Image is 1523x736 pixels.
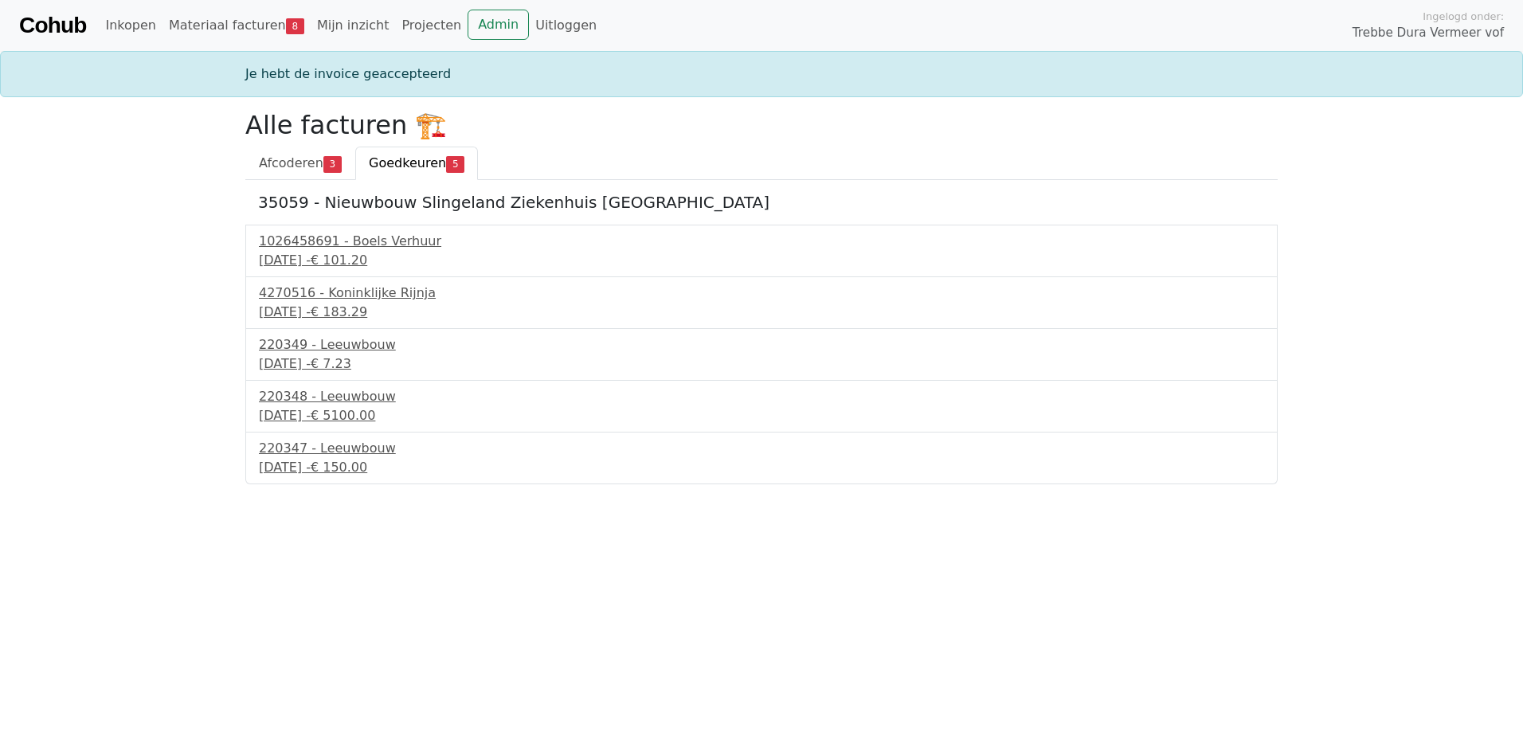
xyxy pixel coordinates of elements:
h2: Alle facturen 🏗️ [245,110,1278,140]
div: 1026458691 - Boels Verhuur [259,232,1264,251]
a: Materiaal facturen8 [162,10,311,41]
span: € 5100.00 [311,408,375,423]
span: € 101.20 [311,253,367,268]
div: [DATE] - [259,406,1264,425]
span: Trebbe Dura Vermeer vof [1353,24,1504,42]
span: 8 [286,18,304,34]
a: 220348 - Leeuwbouw[DATE] -€ 5100.00 [259,387,1264,425]
a: 220349 - Leeuwbouw[DATE] -€ 7.23 [259,335,1264,374]
div: 220347 - Leeuwbouw [259,439,1264,458]
div: 220348 - Leeuwbouw [259,387,1264,406]
div: [DATE] - [259,251,1264,270]
div: [DATE] - [259,354,1264,374]
div: [DATE] - [259,458,1264,477]
span: € 183.29 [311,304,367,319]
div: 4270516 - Koninklijke Rijnja [259,284,1264,303]
span: 3 [323,156,342,172]
span: 5 [446,156,464,172]
span: € 150.00 [311,460,367,475]
a: 220347 - Leeuwbouw[DATE] -€ 150.00 [259,439,1264,477]
a: Uitloggen [529,10,603,41]
span: Goedkeuren [369,155,446,170]
div: 220349 - Leeuwbouw [259,335,1264,354]
a: Goedkeuren5 [355,147,478,180]
span: Ingelogd onder: [1423,9,1504,24]
a: 4270516 - Koninklijke Rijnja[DATE] -€ 183.29 [259,284,1264,322]
a: 1026458691 - Boels Verhuur[DATE] -€ 101.20 [259,232,1264,270]
h5: 35059 - Nieuwbouw Slingeland Ziekenhuis [GEOGRAPHIC_DATA] [258,193,1265,212]
a: Projecten [395,10,468,41]
span: € 7.23 [311,356,351,371]
a: Inkopen [99,10,162,41]
a: Cohub [19,6,86,45]
div: [DATE] - [259,303,1264,322]
a: Afcoderen3 [245,147,355,180]
a: Mijn inzicht [311,10,396,41]
div: Je hebt de invoice geaccepteerd [236,65,1287,84]
a: Admin [468,10,529,40]
span: Afcoderen [259,155,323,170]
